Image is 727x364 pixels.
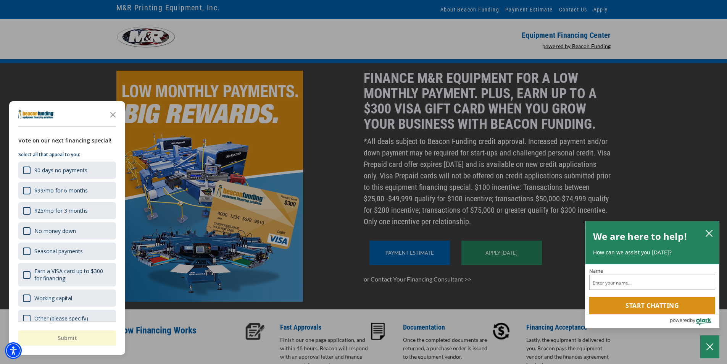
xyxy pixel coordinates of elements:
button: Submit [18,330,116,346]
label: Name [589,268,715,273]
div: olark chatbox [585,221,719,328]
button: Start chatting [589,297,715,314]
div: $99/mo for 6 months [18,182,116,199]
div: 90 days no payments [34,167,87,174]
div: Other (please specify) [18,310,116,327]
span: powered [670,315,690,325]
div: Other (please specify) [34,315,88,322]
div: Working capital [34,294,72,302]
button: Close Chatbox [700,335,719,358]
div: No money down [34,227,76,235]
p: How can we assist you [DATE]? [593,249,711,256]
div: $99/mo for 6 months [34,187,88,194]
div: Vote on our next financing special! [18,136,116,145]
img: Company logo [18,110,54,119]
div: 90 days no payments [18,162,116,179]
div: Earn a VISA card up to $300 for financing [34,267,111,282]
div: $25/mo for 3 months [34,207,88,214]
a: Powered by Olark - open in a new tab [670,315,719,328]
p: Select all that appeal to you: [18,151,116,159]
span: by [690,315,695,325]
button: close chatbox [703,228,715,238]
input: Name [589,275,715,290]
div: Earn a VISA card up to $300 for financing [18,263,116,286]
button: Close the survey [105,107,121,122]
div: No money down [18,222,116,239]
h2: We are here to help! [593,229,687,244]
div: $25/mo for 3 months [18,202,116,219]
div: Accessibility Menu [5,342,22,359]
div: Seasonal payments [34,248,83,255]
div: Survey [9,101,125,355]
div: Seasonal payments [18,243,116,260]
div: Working capital [18,290,116,307]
